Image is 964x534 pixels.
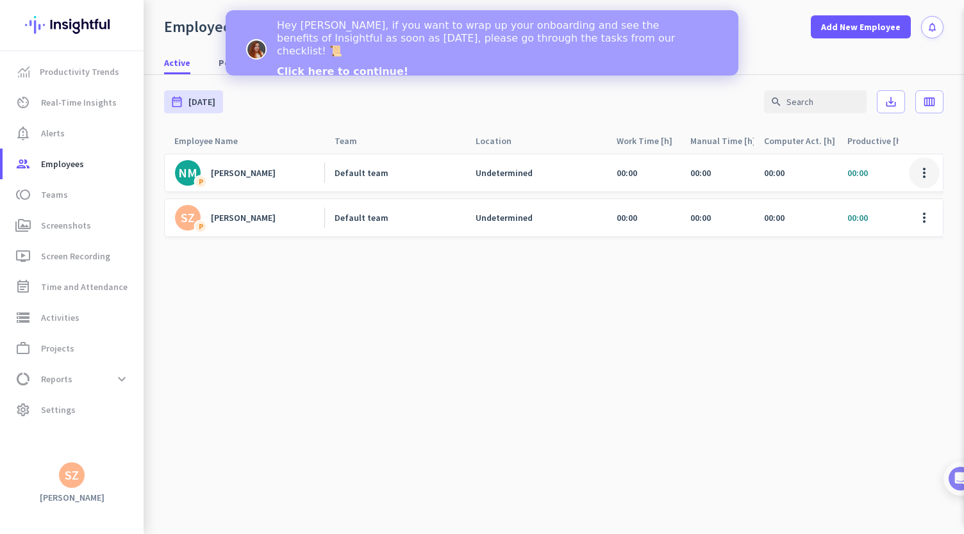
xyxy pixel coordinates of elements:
[927,22,938,33] i: notifications
[335,132,372,150] div: Team
[476,167,533,179] div: Undetermined
[15,402,31,417] i: settings
[885,95,897,108] i: save_alt
[3,210,144,241] a: perm_mediaScreenshots
[476,212,533,223] div: Undetermined
[690,212,711,223] span: 00:00
[41,310,79,325] span: Activities
[164,17,238,36] div: Employees
[15,125,31,141] i: notification_important
[877,90,905,113] button: save_alt
[41,125,65,141] span: Alerts
[811,15,911,38] button: Add New Employee
[821,20,901,33] span: Add New Employee
[41,95,117,110] span: Real-Time Insights
[847,167,868,179] span: 00:00
[921,16,943,38] button: notifications
[764,167,785,179] span: 00:00
[219,56,254,69] span: Pending
[764,132,837,150] div: Computer Act. [h]
[188,95,215,108] span: [DATE]
[617,167,637,179] span: 00:00
[690,132,754,150] div: Manual Time [h]
[3,394,144,425] a: settingsSettings
[764,212,785,223] span: 00:00
[194,175,208,188] div: P
[847,212,868,223] span: 00:00
[170,95,183,108] i: date_range
[3,149,144,179] a: groupEmployees
[175,160,324,186] a: NMP[PERSON_NAME]
[15,279,31,295] i: event_note
[194,220,208,233] div: P
[164,56,190,69] span: Active
[41,187,68,202] span: Teams
[3,333,144,364] a: work_outlineProjects
[909,202,940,233] button: more_vert
[335,167,465,179] a: Default team
[18,66,29,77] img: menu-item
[3,364,144,394] a: data_usageReportsexpand_more
[3,271,144,302] a: event_noteTime and Attendance
[909,158,940,188] button: more_vert
[41,279,128,295] span: Time and Attendance
[3,179,144,210] a: tollTeams
[3,118,144,149] a: notification_importantAlerts
[174,132,253,150] div: Employee Name
[41,156,84,172] span: Employees
[181,211,195,224] div: SZ
[51,55,183,69] a: Click here to continue!
[41,341,74,356] span: Projects
[15,187,31,202] i: toll
[690,167,711,179] span: 00:00
[15,95,31,110] i: av_timer
[41,218,91,233] span: Screenshots
[15,156,31,172] i: group
[110,368,133,391] button: expand_more
[335,167,388,179] div: Default team
[764,90,867,113] input: Search
[3,56,144,87] a: menu-itemProductivity Trends
[617,212,637,223] span: 00:00
[15,341,31,356] i: work_outline
[335,212,465,223] a: Default team
[40,64,119,79] span: Productivity Trends
[15,248,31,264] i: ondemand_video
[226,10,738,76] iframe: Intercom live chat banner
[41,371,72,387] span: Reports
[178,166,197,179] div: NM
[15,310,31,325] i: storage
[175,205,324,231] a: SZP[PERSON_NAME]
[41,248,110,264] span: Screen Recording
[15,218,31,233] i: perm_media
[617,132,680,150] div: Work Time [h]
[3,87,144,118] a: av_timerReal-Time Insights
[65,469,79,481] div: SZ
[41,402,76,417] span: Settings
[923,95,936,108] i: calendar_view_week
[770,96,782,108] i: search
[211,167,276,179] div: [PERSON_NAME]
[3,302,144,333] a: storageActivities
[15,371,31,387] i: data_usage
[476,132,527,150] div: Location
[211,212,276,223] div: [PERSON_NAME]
[335,212,388,223] div: Default team
[847,132,920,150] div: Productive [h]
[915,90,943,113] button: calendar_view_week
